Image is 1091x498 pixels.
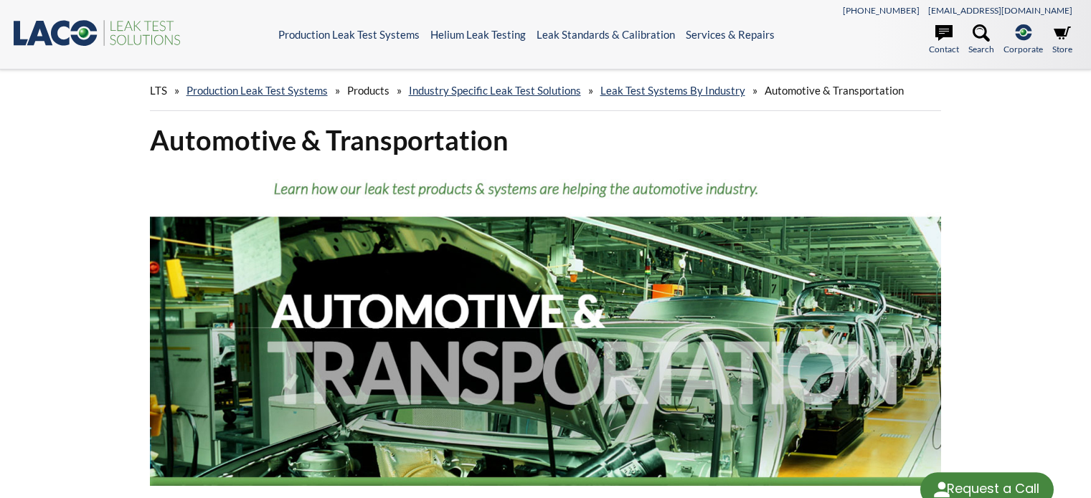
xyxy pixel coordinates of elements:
[686,28,775,41] a: Services & Repairs
[1003,42,1043,56] span: Corporate
[347,84,389,97] span: Products
[968,24,994,56] a: Search
[1052,24,1072,56] a: Store
[537,28,675,41] a: Leak Standards & Calibration
[150,84,167,97] span: LTS
[150,123,942,158] h1: Automotive & Transportation
[843,5,920,16] a: [PHONE_NUMBER]
[186,84,328,97] a: Production Leak Test Systems
[409,84,581,97] a: Industry Specific Leak Test Solutions
[928,5,1072,16] a: [EMAIL_ADDRESS][DOMAIN_NAME]
[765,84,904,97] span: Automotive & Transportation
[150,70,942,111] div: » » » » »
[929,24,959,56] a: Contact
[150,169,942,486] img: Automotive & Transportation header
[430,28,526,41] a: Helium Leak Testing
[600,84,745,97] a: Leak Test Systems by Industry
[278,28,420,41] a: Production Leak Test Systems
